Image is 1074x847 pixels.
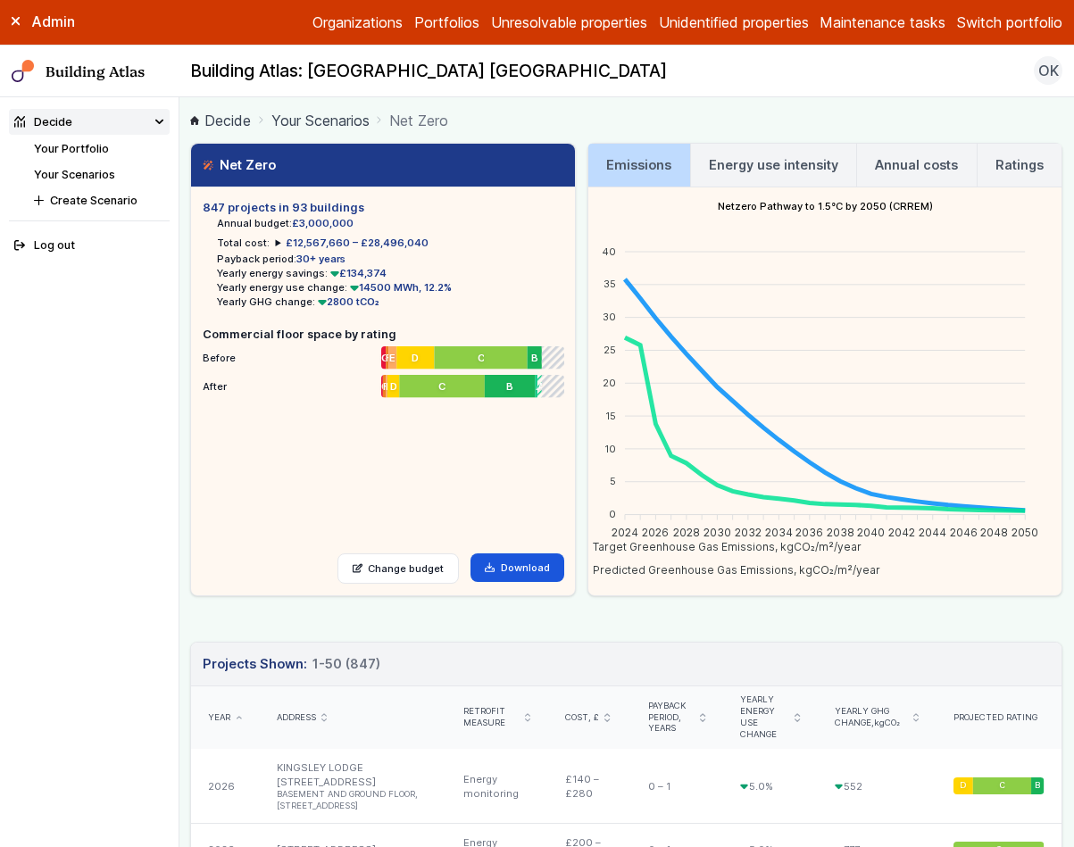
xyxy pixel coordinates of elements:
[271,110,370,131] a: Your Scenarios
[579,563,880,577] span: Predicted Greenhouse Gas Emissions, kgCO₂/m²/year
[337,553,460,584] a: Change budget
[312,12,403,33] a: Organizations
[203,155,276,175] h3: Net Zero
[203,654,380,674] h3: Projects Shown:
[659,12,809,33] a: Unidentified properties
[999,780,1005,792] span: C
[818,749,936,824] div: 552
[9,109,170,135] summary: Decide
[609,508,616,520] tspan: 0
[530,351,537,365] span: B
[389,351,395,365] span: E
[960,780,966,792] span: D
[604,278,616,290] tspan: 35
[328,267,387,279] span: £134,374
[190,110,251,131] a: Decide
[381,351,386,365] span: G
[386,379,387,394] span: E
[704,525,731,538] tspan: 2030
[203,199,563,216] h5: 847 projects in 93 buildings
[506,379,513,394] span: B
[12,60,35,83] img: main-0bbd2752.svg
[463,706,519,729] span: Retrofit measure
[874,718,900,727] span: kgCO₂
[217,280,563,295] li: Yearly energy use change:
[1036,780,1041,792] span: B
[709,155,838,175] h3: Energy use intensity
[203,343,563,366] li: Before
[605,409,616,421] tspan: 15
[602,245,616,257] tspan: 40
[978,144,1062,187] a: Ratings
[723,749,818,824] div: 5.0%
[217,266,563,280] li: Yearly energy savings:
[190,60,667,83] h2: Building Atlas: [GEOGRAPHIC_DATA] [GEOGRAPHIC_DATA]
[1034,56,1062,85] button: OK
[217,252,563,266] li: Payback period:
[491,12,647,33] a: Unresolvable properties
[217,295,563,309] li: Yearly GHG change:
[631,749,723,824] div: 0 – 1
[203,371,563,394] li: After
[648,701,695,735] span: Payback period, years
[535,379,537,394] span: A
[386,351,388,365] span: F
[277,789,429,812] li: BASEMENT AND GROUND FLOOR, [STREET_ADDRESS]
[414,12,479,33] a: Portfolios
[610,475,616,487] tspan: 5
[603,311,616,323] tspan: 30
[389,110,448,131] span: Net Zero
[537,379,541,394] span: A+
[14,113,72,130] div: Decide
[438,379,445,394] span: C
[643,525,670,538] tspan: 2026
[604,344,616,356] tspan: 25
[995,155,1044,175] h3: Ratings
[34,142,109,155] a: Your Portfolio
[34,168,115,181] a: Your Scenarios
[820,12,945,33] a: Maintenance tasks
[953,712,1045,724] div: Projected rating
[296,253,346,265] span: 30+ years
[603,377,616,389] tspan: 20
[950,525,978,538] tspan: 2046
[673,525,700,538] tspan: 2028
[381,379,383,394] span: G
[957,12,1062,33] button: Switch portfolio
[347,281,452,294] span: 14500 MWh, 12.2%
[795,525,823,538] tspan: 2036
[588,187,1062,225] h4: Netzero Pathway to 1.5°C by 2050 (CRREM)
[1012,525,1038,538] tspan: 2050
[980,525,1008,538] tspan: 2048
[612,525,638,538] tspan: 2024
[191,749,259,824] div: 2026
[857,144,977,187] a: Annual costs
[29,187,170,213] button: Create Scenario
[740,694,789,740] span: Yearly energy use change
[292,217,354,229] span: £3,000,000
[606,155,671,175] h3: Emissions
[691,144,857,187] a: Energy use intensity
[579,540,862,553] span: Target Greenhouse Gas Emissions, kgCO₂/m²/year
[275,236,429,250] summary: £12,567,660 – £28,496,040
[277,712,316,724] span: Address
[383,379,386,394] span: F
[888,525,915,538] tspan: 2042
[919,525,946,538] tspan: 2044
[1038,60,1059,81] span: OK
[735,525,762,538] tspan: 2032
[315,295,379,308] span: 2800 tCO₂
[312,654,380,674] span: 1-50 (847)
[827,525,854,538] tspan: 2038
[835,706,907,729] span: Yearly GHG change,
[857,525,885,538] tspan: 2040
[277,761,429,812] a: KINGSLEY LODGE [STREET_ADDRESS] BASEMENT AND GROUND FLOOR, [STREET_ADDRESS]
[217,216,563,230] li: Annual budget:
[412,351,419,365] span: D
[286,237,429,249] span: £12,567,660 – £28,496,040
[217,236,270,250] h6: Total cost:
[875,155,958,175] h3: Annual costs
[477,351,484,365] span: C
[565,712,599,724] span: Cost, £
[765,525,793,538] tspan: 2034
